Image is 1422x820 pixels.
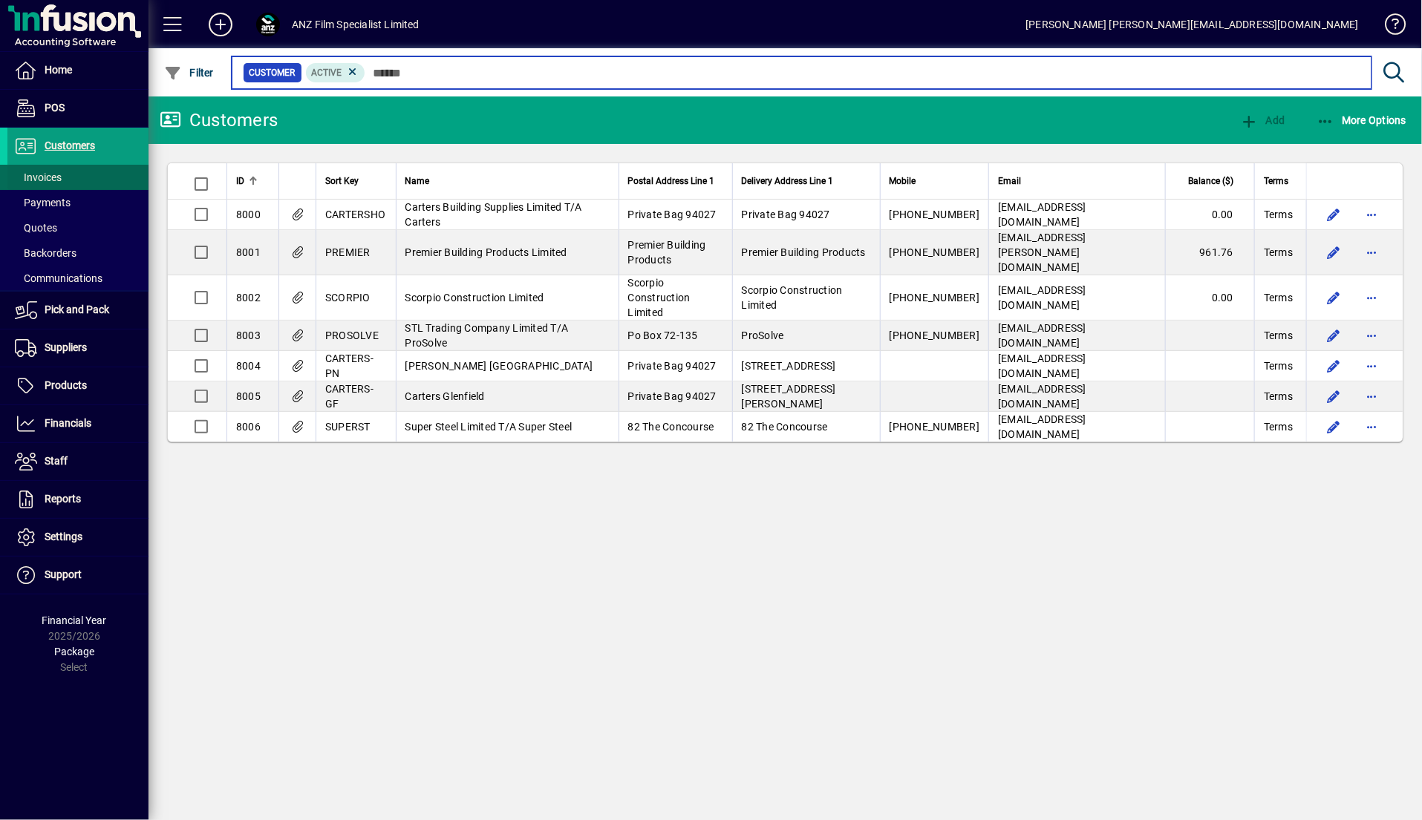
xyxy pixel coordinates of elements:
[628,209,717,220] span: Private Bag 94027
[998,352,1086,379] span: [EMAIL_ADDRESS][DOMAIN_NAME]
[1322,240,1346,264] button: Edit
[45,304,109,315] span: Pick and Pack
[1322,354,1346,378] button: Edit
[325,383,374,410] span: CARTERS-GF
[1264,290,1293,305] span: Terms
[325,209,385,220] span: CARTERSHO
[7,90,149,127] a: POS
[236,390,261,402] span: 8005
[1264,173,1288,189] span: Terms
[1264,245,1293,260] span: Terms
[405,201,582,228] span: Carters Building Supplies Limited T/A Carters
[7,405,149,442] a: Financials
[1374,3,1403,51] a: Knowledge Base
[1175,173,1247,189] div: Balance ($)
[1264,207,1293,222] span: Terms
[890,173,916,189] span: Mobile
[1188,173,1233,189] span: Balance ($)
[998,413,1086,440] span: [EMAIL_ADDRESS][DOMAIN_NAME]
[45,417,91,429] span: Financials
[45,568,82,580] span: Support
[160,59,218,86] button: Filter
[45,531,82,542] span: Settings
[160,108,278,132] div: Customers
[742,284,843,311] span: Scorpio Construction Limited
[1264,389,1293,404] span: Terms
[45,102,65,114] span: POS
[1360,324,1384,347] button: More options
[7,443,149,480] a: Staff
[1322,324,1346,347] button: Edit
[628,173,715,189] span: Postal Address Line 1
[1360,384,1384,408] button: More options
[236,246,261,258] span: 8001
[1322,286,1346,309] button: Edit
[45,140,95,151] span: Customers
[7,190,149,215] a: Payments
[54,646,94,657] span: Package
[628,421,714,433] span: 82 The Concourse
[998,284,1086,311] span: [EMAIL_ADDRESS][DOMAIN_NAME]
[405,173,430,189] span: Name
[15,171,62,183] span: Invoices
[7,557,149,594] a: Support
[249,65,296,80] span: Customer
[236,292,261,304] span: 8002
[7,329,149,367] a: Suppliers
[998,322,1086,349] span: [EMAIL_ADDRESS][DOMAIN_NAME]
[7,292,149,329] a: Pick and Pack
[325,292,371,304] span: SCORPIO
[325,329,379,341] span: PROSOLVE
[1264,419,1293,434] span: Terms
[405,292,544,304] span: Scorpio Construction Limited
[1317,114,1407,126] span: More Options
[890,421,980,433] span: [PHONE_NUMBER]
[236,421,261,433] span: 8006
[1240,114,1285,126] span: Add
[236,173,244,189] span: ID
[292,13,420,36] div: ANZ Film Specialist Limited
[998,173,1156,189] div: Email
[1313,107,1411,134] button: More Options
[325,352,374,379] span: CARTERS-PN
[197,11,244,38] button: Add
[306,63,365,82] mat-chip: Activation Status: Active
[164,67,214,79] span: Filter
[628,239,706,266] span: Premier Building Products
[45,455,68,467] span: Staff
[1360,415,1384,439] button: More options
[742,383,836,410] span: [STREET_ADDRESS][PERSON_NAME]
[742,173,834,189] span: Delivery Address Line 1
[1264,328,1293,343] span: Terms
[405,322,569,349] span: STL Trading Company Limited T/A ProSolve
[244,11,292,38] button: Profile
[45,379,87,391] span: Products
[7,240,149,266] a: Backorders
[325,246,371,258] span: PREMIER
[7,52,149,89] a: Home
[1360,286,1384,309] button: More options
[325,421,371,433] span: SUPERST
[998,201,1086,228] span: [EMAIL_ADDRESS][DOMAIN_NAME]
[1165,230,1254,275] td: 961.76
[890,246,980,258] span: [PHONE_NUMBER]
[45,493,81,505] span: Reports
[45,341,87,353] span: Suppliers
[1322,384,1346,408] button: Edit
[742,209,830,220] span: Private Bag 94027
[15,247,76,259] span: Backorders
[628,360,717,372] span: Private Bag 94027
[1025,13,1359,36] div: [PERSON_NAME] [PERSON_NAME][EMAIL_ADDRESS][DOMAIN_NAME]
[42,614,107,626] span: Financial Year
[1165,200,1254,230] td: 0.00
[1360,203,1384,226] button: More options
[45,64,72,76] span: Home
[890,173,980,189] div: Mobile
[236,360,261,372] span: 8004
[236,173,270,189] div: ID
[325,173,359,189] span: Sort Key
[15,197,71,209] span: Payments
[405,173,610,189] div: Name
[405,360,593,372] span: [PERSON_NAME] [GEOGRAPHIC_DATA]
[7,519,149,556] a: Settings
